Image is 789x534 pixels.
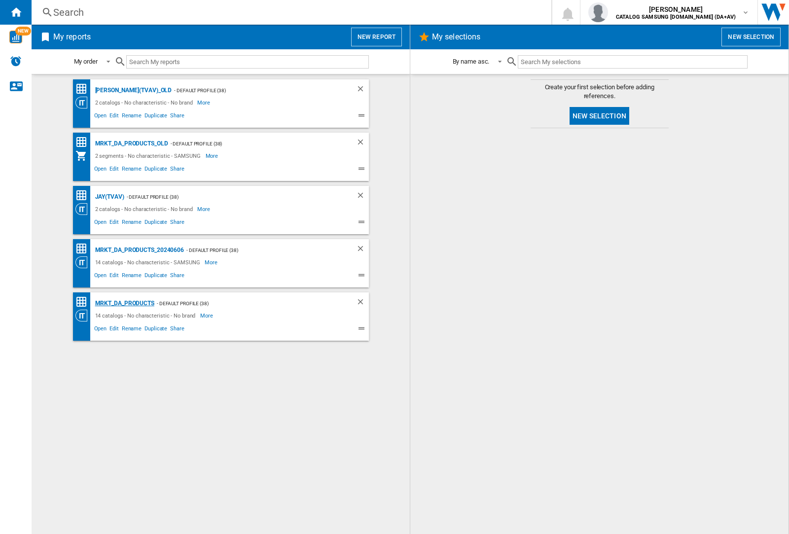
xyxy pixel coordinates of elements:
[93,244,184,256] div: MRKT_DA_PRODUCTS_20240606
[74,58,98,65] div: My order
[616,14,736,20] b: CATALOG SAMSUNG [DOMAIN_NAME] (DA+AV)
[184,244,336,256] div: - Default profile (38)
[120,271,143,283] span: Rename
[143,164,169,176] span: Duplicate
[120,217,143,229] span: Rename
[588,2,608,22] img: profile.jpg
[120,111,143,123] span: Rename
[143,271,169,283] span: Duplicate
[75,243,93,255] div: Price Matrix
[205,256,219,268] span: More
[108,324,120,336] span: Edit
[108,164,120,176] span: Edit
[75,83,93,95] div: Price Matrix
[168,138,336,150] div: - Default profile (38)
[169,111,186,123] span: Share
[108,111,120,123] span: Edit
[51,28,93,46] h2: My reports
[93,164,108,176] span: Open
[93,256,205,268] div: 14 catalogs - No characteristic - SAMSUNG
[93,138,168,150] div: MRKT_DA_PRODUCTS_OLD
[721,28,781,46] button: New selection
[93,111,108,123] span: Open
[75,203,93,215] div: Category View
[93,324,108,336] span: Open
[616,4,736,14] span: [PERSON_NAME]
[154,297,336,310] div: - Default profile (38)
[356,138,369,150] div: Delete
[570,107,629,125] button: New selection
[120,324,143,336] span: Rename
[75,189,93,202] div: Price Matrix
[206,150,220,162] span: More
[93,297,154,310] div: MRKT_DA_PRODUCTS
[356,244,369,256] div: Delete
[93,310,201,321] div: 14 catalogs - No characteristic - No brand
[93,217,108,229] span: Open
[143,217,169,229] span: Duplicate
[169,217,186,229] span: Share
[356,297,369,310] div: Delete
[9,31,22,43] img: wise-card.svg
[169,324,186,336] span: Share
[108,217,120,229] span: Edit
[75,150,93,162] div: My Assortment
[430,28,482,46] h2: My selections
[93,84,172,97] div: [PERSON_NAME](TVAV)_old
[172,84,336,97] div: - Default profile (38)
[169,271,186,283] span: Share
[531,83,669,101] span: Create your first selection before adding references.
[75,310,93,321] div: Category View
[124,191,336,203] div: - Default profile (38)
[453,58,490,65] div: By name asc.
[126,55,369,69] input: Search My reports
[15,27,31,36] span: NEW
[143,324,169,336] span: Duplicate
[93,203,198,215] div: 2 catalogs - No characteristic - No brand
[75,296,93,308] div: Price Matrix
[143,111,169,123] span: Duplicate
[120,164,143,176] span: Rename
[93,150,206,162] div: 2 segments - No characteristic - SAMSUNG
[169,164,186,176] span: Share
[93,97,198,108] div: 2 catalogs - No characteristic - No brand
[518,55,747,69] input: Search My selections
[53,5,526,19] div: Search
[93,191,124,203] div: JAY(TVAV)
[75,136,93,148] div: Price Matrix
[351,28,402,46] button: New report
[197,97,212,108] span: More
[93,271,108,283] span: Open
[200,310,215,321] span: More
[75,256,93,268] div: Category View
[10,55,22,67] img: alerts-logo.svg
[356,84,369,97] div: Delete
[75,97,93,108] div: Category View
[108,271,120,283] span: Edit
[356,191,369,203] div: Delete
[197,203,212,215] span: More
